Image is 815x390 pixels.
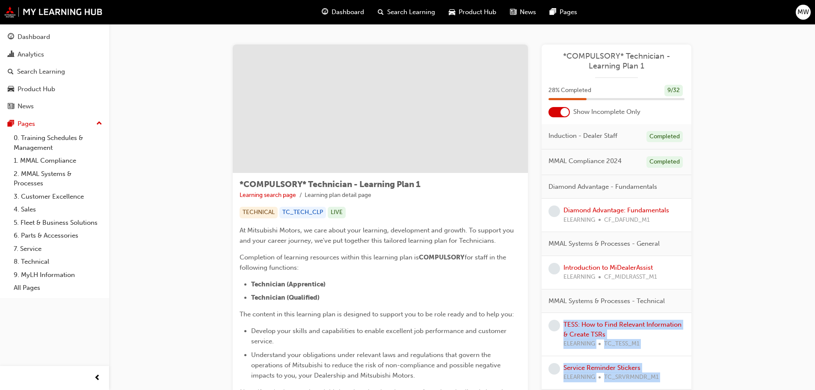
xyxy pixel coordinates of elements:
a: search-iconSearch Learning [371,3,442,21]
a: news-iconNews [503,3,543,21]
a: 1. MMAL Compliance [10,154,106,167]
span: News [520,7,536,17]
a: 0. Training Schedules & Management [10,131,106,154]
span: CF_MIDLRASST_M1 [604,272,657,282]
div: Search Learning [17,67,65,77]
a: Service Reminder Stickers [563,364,640,372]
a: 3. Customer Excellence [10,190,106,203]
span: Understand your obligations under relevant laws and regulations that govern the operations of Mit... [251,351,502,379]
span: MMAL Compliance 2024 [548,156,622,166]
span: car-icon [449,7,455,18]
a: 2. MMAL Systems & Processes [10,167,106,190]
a: car-iconProduct Hub [442,3,503,21]
span: ELEARNING [563,272,595,282]
a: 9. MyLH Information [10,268,106,282]
a: *COMPULSORY* Technician - Learning Plan 1 [548,51,685,71]
div: Dashboard [18,32,50,42]
span: news-icon [510,7,516,18]
div: News [18,101,34,111]
span: guage-icon [8,33,14,41]
a: 5. Fleet & Business Solutions [10,216,106,229]
a: pages-iconPages [543,3,584,21]
span: *COMPULSORY* Technician - Learning Plan 1 [240,179,421,189]
span: Develop your skills and capabilities to enable excellent job performance and customer service. [251,327,508,345]
span: prev-icon [94,373,101,384]
span: pages-icon [8,120,14,128]
span: MW [797,7,809,17]
span: Show Incomplete Only [573,107,640,117]
a: Analytics [3,47,106,63]
div: Completed [646,156,683,168]
span: ELEARNING [563,339,595,349]
span: Search Learning [387,7,435,17]
span: At Mitsubishi Motors, we care about your learning, development and growth. To support you and you... [240,226,516,244]
span: news-icon [8,103,14,110]
span: Technician (Qualified) [251,294,320,301]
button: MW [796,5,811,20]
button: Pages [3,116,106,132]
span: car-icon [8,86,14,93]
span: Diamond Advantage - Fundamentals [548,182,657,192]
a: Search Learning [3,64,106,80]
span: ELEARNING [563,215,595,225]
span: Pages [560,7,577,17]
span: 28 % Completed [548,86,591,95]
div: Analytics [18,50,44,60]
div: Pages [18,119,35,129]
a: Dashboard [3,29,106,45]
a: Diamond Advantage: Fundamentals [563,206,669,214]
span: learningRecordVerb_NONE-icon [548,363,560,375]
div: TECHNICAL [240,207,278,218]
div: LIVE [328,207,346,218]
a: 7. Service [10,242,106,256]
a: 8. Technical [10,255,106,268]
a: 4. Sales [10,203,106,216]
span: search-icon [8,68,14,76]
div: 9 / 32 [664,85,683,96]
div: TC_TECH_CLP [279,207,326,218]
a: All Pages [10,281,106,295]
span: TC_TESS_M1 [604,339,640,349]
span: chart-icon [8,51,14,59]
a: guage-iconDashboard [315,3,371,21]
li: Learning plan detail page [305,191,371,200]
span: pages-icon [550,7,556,18]
a: TESS: How to Find Relevant Information & Create TSRs [563,321,682,338]
span: search-icon [378,7,384,18]
span: Induction - Dealer Staff [548,131,617,141]
span: guage-icon [322,7,328,18]
span: learningRecordVerb_NONE-icon [548,320,560,331]
span: TC_SRVRMNDR_M1 [604,372,659,382]
span: Dashboard [332,7,364,17]
a: Product Hub [3,81,106,97]
div: Product Hub [18,84,55,94]
a: News [3,98,106,114]
span: ELEARNING [563,372,595,382]
span: learningRecordVerb_NONE-icon [548,205,560,217]
span: for staff in the following functions: [240,253,508,271]
span: CF_DAFUND_M1 [604,215,650,225]
a: Learning search page [240,191,296,199]
a: 6. Parts & Accessories [10,229,106,242]
span: up-icon [96,118,102,129]
span: MMAL Systems & Processes - Technical [548,296,665,306]
button: DashboardAnalyticsSearch LearningProduct HubNews [3,27,106,116]
span: Completion of learning resources within this learning plan is [240,253,419,261]
span: The content in this learning plan is designed to support you to be role ready and to help you: [240,310,514,318]
img: mmal [4,6,103,18]
span: learningRecordVerb_NONE-icon [548,263,560,274]
a: Introduction to MiDealerAssist [563,264,653,271]
span: Product Hub [459,7,496,17]
span: Technician (Apprentice) [251,280,326,288]
span: COMPULSORY [419,253,465,261]
div: Completed [646,131,683,143]
span: MMAL Systems & Processes - General [548,239,660,249]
